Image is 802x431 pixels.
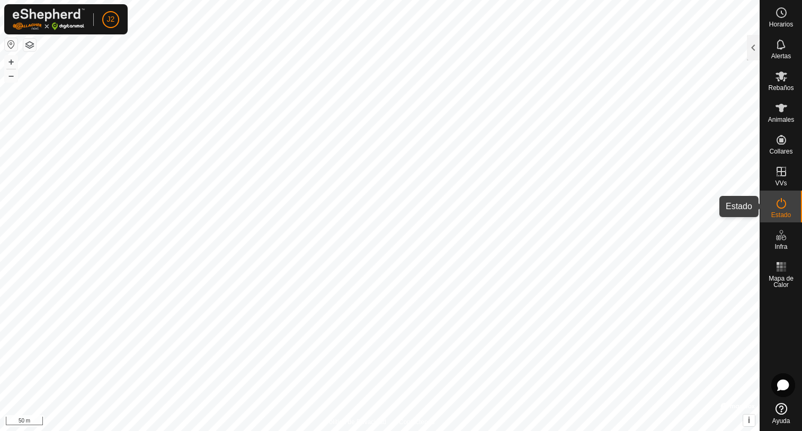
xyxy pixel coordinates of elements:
span: Mapa de Calor [763,275,799,288]
span: Estado [771,212,791,218]
span: Alertas [771,53,791,59]
span: Horarios [769,21,793,28]
img: Logo Gallagher [13,8,85,30]
span: i [748,416,750,425]
a: Política de Privacidad [325,417,386,427]
span: J2 [107,14,115,25]
button: + [5,56,17,68]
span: Collares [769,148,792,155]
span: Animales [768,116,794,123]
button: Restablecer Mapa [5,38,17,51]
button: Capas del Mapa [23,39,36,51]
button: i [743,415,755,426]
span: Ayuda [772,418,790,424]
a: Ayuda [760,399,802,428]
button: – [5,69,17,82]
a: Contáctenos [399,417,434,427]
span: Infra [774,244,787,250]
span: VVs [775,180,787,186]
span: Rebaños [768,85,794,91]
